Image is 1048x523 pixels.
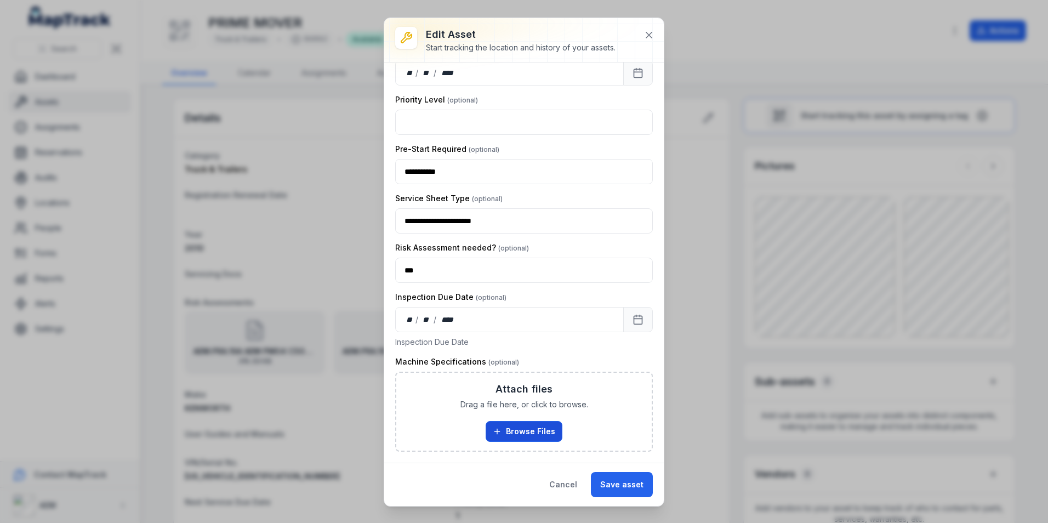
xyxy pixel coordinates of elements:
div: / [415,314,419,325]
span: Drag a file here, or click to browse. [460,399,588,410]
h3: Edit asset [426,27,616,42]
label: Machine Specifications [395,356,519,367]
button: Calendar [623,60,653,86]
h3: Attach files [495,382,553,397]
div: month, [419,314,434,325]
button: Browse Files [486,421,562,442]
div: day, [405,314,415,325]
button: Calendar [623,307,653,332]
div: year, [437,314,458,325]
button: Cancel [540,472,586,497]
div: / [415,67,419,78]
label: Pre-Start Required [395,144,499,155]
div: / [434,67,437,78]
div: year, [437,67,458,78]
div: day, [405,67,415,78]
label: Service Sheet Type [395,193,503,204]
label: Inspection Due Date [395,292,506,303]
p: Inspection Due Date [395,337,653,348]
button: Save asset [591,472,653,497]
div: month, [419,67,434,78]
label: Risk Assessment needed? [395,242,529,253]
div: / [434,314,437,325]
label: Priority Level [395,94,478,105]
div: Start tracking the location and history of your assets. [426,42,616,53]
